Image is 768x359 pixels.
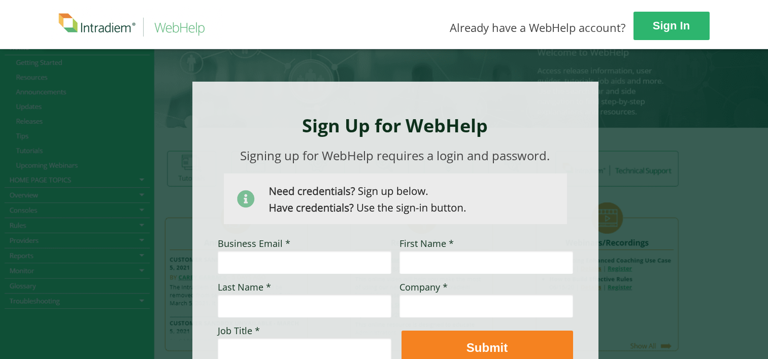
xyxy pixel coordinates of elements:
span: Business Email * [218,237,290,249]
span: Already have a WebHelp account? [450,20,626,35]
span: Company * [399,281,448,293]
strong: Submit [466,341,508,354]
span: Job Title * [218,325,260,337]
img: Need Credentials? Sign up below. Have Credentials? Use the sign-in button. [224,173,567,224]
a: Sign In [633,12,710,40]
strong: Sign Up for WebHelp [302,113,488,138]
strong: Sign In [653,19,690,32]
span: Signing up for WebHelp requires a login and password. [240,147,550,164]
span: Last Name * [218,281,271,293]
span: First Name * [399,237,454,249]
